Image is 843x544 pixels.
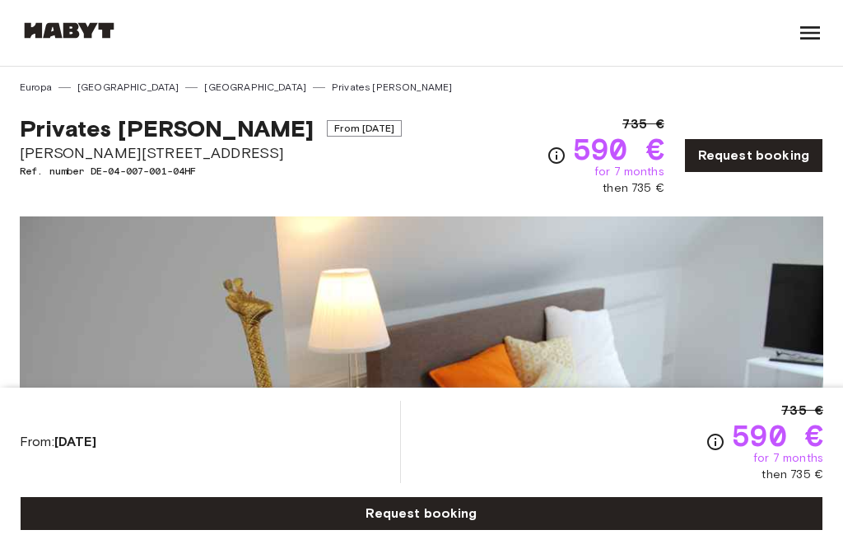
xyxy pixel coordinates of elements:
a: [GEOGRAPHIC_DATA] [204,80,306,95]
span: From: [20,433,96,451]
span: 590 € [573,134,664,164]
span: Ref. number DE-04-007-001-04HF [20,164,402,179]
span: for 7 months [594,164,664,180]
a: Request booking [684,138,823,173]
span: 735 € [622,114,664,134]
a: [GEOGRAPHIC_DATA] [77,80,179,95]
a: Privates [PERSON_NAME] [332,80,452,95]
svg: Check cost overview for full price breakdown. Please note that discounts apply to new joiners onl... [547,146,566,165]
span: then 735 € [603,180,664,197]
span: [PERSON_NAME][STREET_ADDRESS] [20,142,402,164]
span: 590 € [732,421,823,450]
span: Privates [PERSON_NAME] [20,114,314,142]
span: then 735 € [761,467,823,483]
img: Habyt [20,22,119,39]
b: [DATE] [54,434,96,449]
svg: Check cost overview for full price breakdown. Please note that discounts apply to new joiners onl... [706,432,725,452]
span: From [DATE] [327,120,402,137]
span: 735 € [781,401,823,421]
a: Request booking [20,496,823,531]
a: Europa [20,80,52,95]
span: for 7 months [753,450,823,467]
